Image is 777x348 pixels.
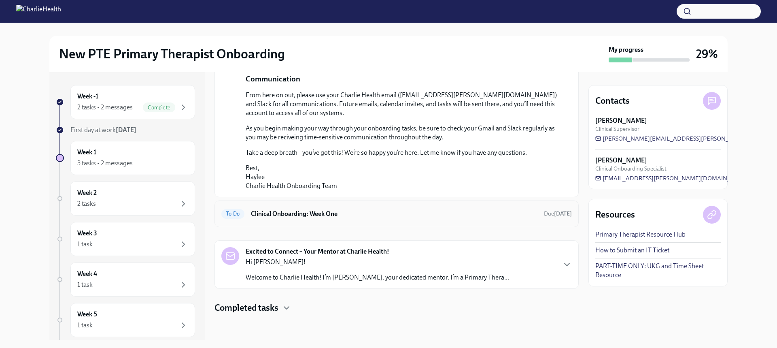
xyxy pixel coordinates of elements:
[116,126,136,134] strong: [DATE]
[56,303,195,337] a: Week 51 task
[77,269,97,278] h6: Week 4
[56,222,195,256] a: Week 31 task
[56,181,195,216] a: Week 22 tasks
[56,141,195,175] a: Week 13 tasks • 2 messages
[214,302,278,314] h4: Completed tasks
[56,126,195,135] a: First day at work[DATE]
[16,5,61,18] img: CharlieHealth
[595,230,686,239] a: Primary Therapist Resource Hub
[77,280,93,289] div: 1 task
[544,210,572,217] span: Due
[595,246,669,255] a: How to Submit an IT Ticket
[56,85,195,119] a: Week -12 tasks • 2 messagesComplete
[246,273,509,282] p: Welcome to Charlie Health! I’m [PERSON_NAME], your dedicated mentor. I’m a Primary Thera...
[246,124,559,142] p: As you begin making your way through your onboarding tasks, be sure to check your Gmail and Slack...
[77,92,98,101] h6: Week -1
[143,105,175,111] span: Complete
[77,240,93,249] div: 1 task
[77,321,93,330] div: 1 task
[214,302,579,314] div: Completed tasks
[77,310,97,319] h6: Week 5
[246,247,389,256] strong: Excited to Connect – Your Mentor at Charlie Health!
[595,209,635,221] h4: Resources
[609,45,643,54] strong: My progress
[595,125,639,133] span: Clinical Supervisor
[544,210,572,218] span: September 13th, 2025 10:00
[70,126,136,134] span: First day at work
[696,47,718,61] h3: 29%
[56,263,195,297] a: Week 41 task
[251,209,537,218] h6: Clinical Onboarding: Week One
[77,148,96,157] h6: Week 1
[77,159,133,168] div: 3 tasks • 2 messages
[77,199,96,208] div: 2 tasks
[595,95,630,107] h4: Contacts
[77,229,97,238] h6: Week 3
[554,210,572,217] strong: [DATE]
[77,188,97,197] h6: Week 2
[246,258,509,267] p: Hi [PERSON_NAME]!
[246,164,559,190] p: Best, Haylee Charlie Health Onboarding Team
[77,103,133,112] div: 2 tasks • 2 messages
[221,211,244,217] span: To Do
[595,262,721,280] a: PART-TIME ONLY: UKG and Time Sheet Resource
[595,156,647,165] strong: [PERSON_NAME]
[246,91,559,117] p: From here on out, please use your Charlie Health email ([EMAIL_ADDRESS][PERSON_NAME][DOMAIN_NAME]...
[595,116,647,125] strong: [PERSON_NAME]
[246,74,300,84] p: Communication
[246,148,559,157] p: Take a deep breath—you’ve got this! We’re so happy you’re here. Let me know if you have any quest...
[59,46,285,62] h2: New PTE Primary Therapist Onboarding
[595,174,750,182] a: [EMAIL_ADDRESS][PERSON_NAME][DOMAIN_NAME]
[221,207,572,220] a: To DoClinical Onboarding: Week OneDue[DATE]
[595,165,667,173] span: Clinical Onboarding Specialist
